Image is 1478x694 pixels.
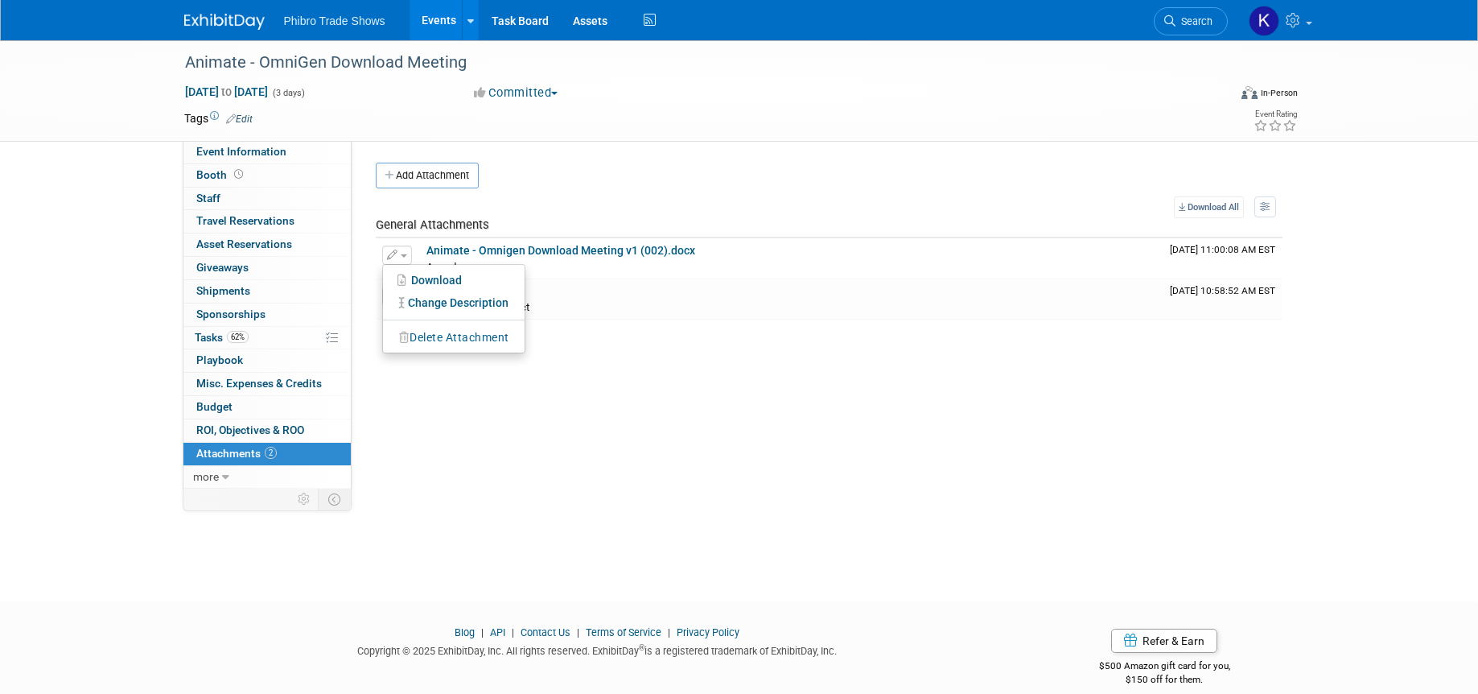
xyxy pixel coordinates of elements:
div: Event Format [1133,84,1299,108]
a: Asset Reservations [183,233,351,256]
span: Event Information [196,145,286,158]
span: | [508,626,518,638]
span: 62% [227,331,249,343]
div: Event Rating [1254,110,1297,118]
span: Search [1175,15,1212,27]
a: Attachments2 [183,443,351,465]
a: Giveaways [183,257,351,279]
sup: ® [639,643,644,652]
span: General Attachments [376,217,489,232]
a: Search [1154,7,1228,35]
span: Upload Timestamp [1170,285,1275,296]
span: Giveaways [196,261,249,274]
span: Booth not reserved yet [231,168,246,180]
span: | [664,626,674,638]
span: | [573,626,583,638]
img: Karol Ehmen [1249,6,1279,36]
span: (3 days) [271,88,305,98]
span: Attachments [196,447,277,460]
a: Change Description [383,291,525,314]
span: ROI, Objectives & ROO [196,423,304,436]
a: Download All [1174,196,1244,218]
div: In-Person [1260,87,1298,99]
td: Upload Timestamp [1163,238,1282,279]
a: Booth [183,164,351,187]
span: Phibro Trade Shows [284,14,385,27]
a: Misc. Expenses & Credits [183,373,351,395]
span: Playbook [196,353,243,366]
a: ROI, Objectives & ROO [183,419,351,442]
span: Upload Timestamp [1170,244,1275,255]
a: Staff [183,188,351,210]
span: Tasks [195,331,249,344]
a: Animate - Omnigen Download Meeting v1 (002).docx [426,244,695,257]
a: Tasks62% [183,327,351,349]
div: Animate - OmniGen Download Meeting [179,48,1204,77]
span: Sponsorships [196,308,266,320]
div: Copyright © 2025 ExhibitDay, Inc. All rights reserved. ExhibitDay is a registered trademark of Ex... [184,640,1011,659]
td: Tags [184,110,253,126]
a: API [490,626,505,638]
a: Terms of Service [586,626,661,638]
span: Budget [196,400,233,413]
span: Agenda [426,261,462,273]
a: Contact Us [521,626,570,638]
button: Committed [468,85,564,101]
a: Refer & Earn [1111,629,1217,653]
span: | [477,626,488,638]
a: Sponsorships [183,304,351,326]
td: Toggle Event Tabs [318,489,351,510]
a: Download [383,269,525,291]
span: Travel Reservations [196,214,294,227]
a: Playbook [183,349,351,372]
a: more [183,466,351,489]
a: Travel Reservations [183,210,351,233]
span: [DATE] [DATE] [184,85,269,99]
span: 2 [265,447,277,459]
img: Format-Inperson.png [1241,86,1258,99]
span: more [193,470,219,483]
img: ExhibitDay [184,14,265,30]
td: Personalize Event Tab Strip [290,489,319,510]
div: $150 off for them. [1035,673,1295,687]
span: Staff [196,192,220,204]
span: Asset Reservations [196,238,292,250]
span: Misc. Expenses & Credits [196,377,322,390]
a: Event Information [183,141,351,163]
a: Shipments [183,280,351,303]
div: $500 Amazon gift card for you, [1035,649,1295,686]
button: Delete Attachment [391,327,517,349]
a: Blog [455,626,475,638]
td: Upload Timestamp [1163,279,1282,320]
span: Booth [196,168,246,181]
a: Budget [183,396,351,419]
span: to [219,85,234,98]
button: Add Attachment [376,163,479,188]
span: Shipments [196,284,250,297]
a: Privacy Policy [677,626,739,638]
a: Edit [226,114,253,125]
